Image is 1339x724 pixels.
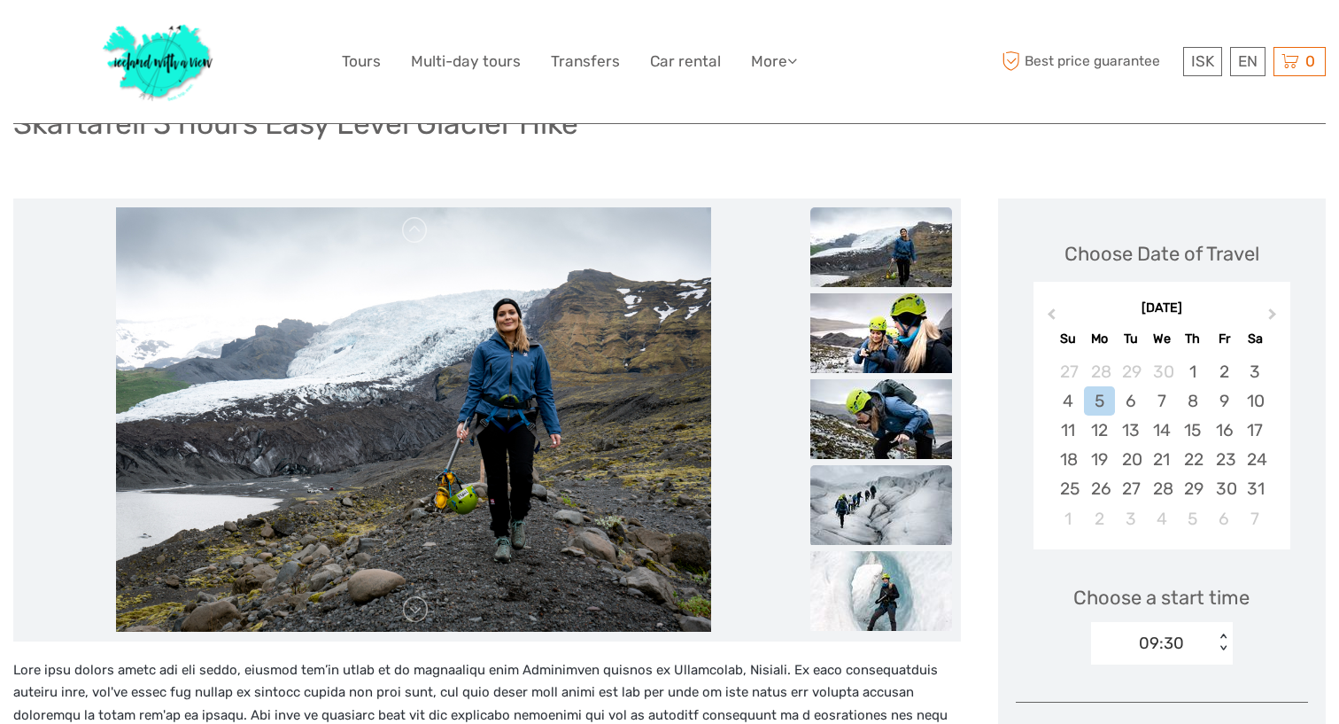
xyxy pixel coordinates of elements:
div: Choose Saturday, October 3rd, 2026 [1240,357,1271,386]
div: Choose Wednesday, November 4th, 2026 [1146,504,1177,533]
div: Choose Monday, October 26th, 2026 [1084,474,1115,503]
div: Choose Sunday, October 25th, 2026 [1053,474,1084,503]
a: Car rental [650,49,721,74]
div: Choose Monday, November 2nd, 2026 [1084,504,1115,533]
div: Choose Monday, September 28th, 2026 [1084,357,1115,386]
div: Choose Friday, October 30th, 2026 [1209,474,1240,503]
div: Choose Thursday, October 1st, 2026 [1177,357,1208,386]
div: Choose Friday, October 16th, 2026 [1209,416,1240,445]
div: Choose Tuesday, October 27th, 2026 [1115,474,1146,503]
div: Choose Tuesday, October 13th, 2026 [1115,416,1146,445]
div: 09:30 [1139,632,1184,655]
img: 46a52124fbd142289f1598b35268a6e6_slider_thumbnail.jpeg [810,465,952,545]
div: Choose Wednesday, October 21st, 2026 [1146,445,1177,474]
div: Choose Friday, October 2nd, 2026 [1209,357,1240,386]
div: Mo [1084,327,1115,351]
div: Choose Saturday, October 24th, 2026 [1240,445,1271,474]
div: Choose Saturday, October 10th, 2026 [1240,386,1271,416]
div: Choose Sunday, October 11th, 2026 [1053,416,1084,445]
div: < > [1216,634,1231,652]
div: Choose Friday, October 23rd, 2026 [1209,445,1240,474]
div: Choose Tuesday, November 3rd, 2026 [1115,504,1146,533]
span: Best price guarantee [998,47,1180,76]
div: Choose Sunday, October 18th, 2026 [1053,445,1084,474]
img: 1077-ca632067-b948-436b-9c7a-efe9894e108b_logo_big.jpg [94,13,223,110]
div: Choose Saturday, October 17th, 2026 [1240,416,1271,445]
span: ISK [1191,52,1214,70]
div: Choose Thursday, November 5th, 2026 [1177,504,1208,533]
div: Choose Friday, October 9th, 2026 [1209,386,1240,416]
img: 209be994c1624d9c8cd6560579af04cf_slider_thumbnail.jpeg [810,551,952,631]
span: Choose a start time [1073,584,1250,611]
div: Choose Tuesday, October 20th, 2026 [1115,445,1146,474]
div: Choose Wednesday, October 28th, 2026 [1146,474,1177,503]
div: Choose Monday, October 19th, 2026 [1084,445,1115,474]
div: Su [1053,327,1084,351]
div: Tu [1115,327,1146,351]
div: Choose Monday, October 12th, 2026 [1084,416,1115,445]
div: Choose Wednesday, September 30th, 2026 [1146,357,1177,386]
a: Transfers [551,49,620,74]
div: Choose Friday, November 6th, 2026 [1209,504,1240,533]
div: Choose Thursday, October 15th, 2026 [1177,416,1208,445]
button: Next Month [1260,304,1289,332]
div: Choose Sunday, October 4th, 2026 [1053,386,1084,416]
div: Choose Date of Travel [1064,240,1259,268]
button: Previous Month [1035,304,1064,332]
div: Choose Tuesday, October 6th, 2026 [1115,386,1146,416]
div: month 2026-10 [1039,357,1285,533]
div: Sa [1240,327,1271,351]
img: 2d88c71cca1f4ee0b966cb1a76e89012_slider_thumbnail.jpeg [810,293,952,373]
div: [DATE] [1033,300,1291,318]
span: 0 [1303,52,1318,70]
div: Choose Thursday, October 22nd, 2026 [1177,445,1208,474]
div: Choose Thursday, October 29th, 2026 [1177,474,1208,503]
div: Choose Monday, October 5th, 2026 [1084,386,1115,416]
img: c02a5f0d3e3f4c8ab797905c592c71ca_main_slider.jpeg [116,207,711,633]
div: Choose Wednesday, October 14th, 2026 [1146,416,1177,445]
div: Choose Saturday, October 31st, 2026 [1240,474,1271,503]
a: Multi-day tours [411,49,521,74]
div: Choose Wednesday, October 7th, 2026 [1146,386,1177,416]
div: We [1146,327,1177,351]
div: Fr [1209,327,1240,351]
button: Open LiveChat chat widget [204,27,225,49]
a: Tours [342,49,381,74]
div: Choose Sunday, November 1st, 2026 [1053,504,1084,533]
div: Choose Tuesday, September 29th, 2026 [1115,357,1146,386]
div: Choose Saturday, November 7th, 2026 [1240,504,1271,533]
img: 51ba656ea82348dfac995bb9b12c95ce_slider_thumbnail.jpeg [810,379,952,459]
div: Choose Thursday, October 8th, 2026 [1177,386,1208,416]
p: We're away right now. Please check back later! [25,31,200,45]
a: More [751,49,797,74]
div: Th [1177,327,1208,351]
img: c02a5f0d3e3f4c8ab797905c592c71ca_slider_thumbnail.jpeg [810,207,952,287]
div: EN [1230,47,1265,76]
div: Choose Sunday, September 27th, 2026 [1053,357,1084,386]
